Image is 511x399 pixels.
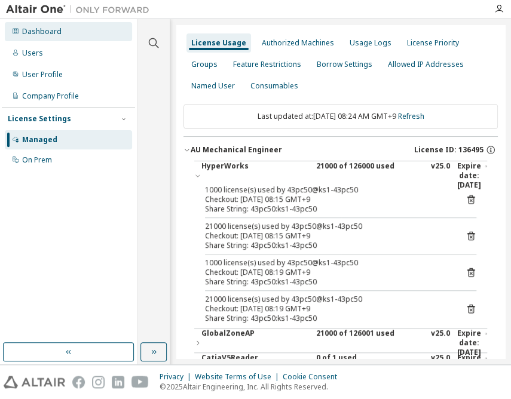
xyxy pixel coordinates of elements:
div: 0 of 1 used [316,353,424,382]
div: 21000 license(s) used by 43pc50@ks1-43pc50 [205,222,448,231]
div: Last updated at: [DATE] 08:24 AM GMT+9 [183,104,498,129]
div: 21000 of 126000 used [316,161,424,190]
div: Checkout: [DATE] 08:19 GMT+9 [205,268,448,277]
div: Expire date: [DATE] [457,329,487,357]
div: License Settings [8,114,71,124]
div: AU Mechanical Engineer [191,145,282,155]
div: Share String: 43pc50:ks1-43pc50 [205,204,448,214]
div: Checkout: [DATE] 08:15 GMT+9 [205,195,448,204]
div: v25.0 [431,329,450,357]
div: Share String: 43pc50:ks1-43pc50 [205,314,448,323]
button: HyperWorks21000 of 126000 usedv25.0Expire date:[DATE] [194,161,487,190]
div: Allowed IP Addresses [388,60,464,69]
div: v25.0 [431,353,450,382]
div: Usage Logs [350,38,391,48]
img: facebook.svg [72,376,85,388]
img: linkedin.svg [112,376,124,388]
span: License ID: 136495 [414,145,484,155]
div: 1000 license(s) used by 43pc50@ks1-43pc50 [205,258,448,268]
div: HyperWorks [201,161,309,190]
div: Company Profile [22,91,79,101]
div: Share String: 43pc50:ks1-43pc50 [205,277,448,287]
a: Refresh [398,111,424,121]
div: GlobalZoneAP [201,329,309,357]
div: Expire date: [DATE] [457,353,487,382]
div: Expire date: [DATE] [457,161,487,190]
div: Groups [191,60,218,69]
div: Authorized Machines [262,38,334,48]
div: Dashboard [22,27,62,36]
div: 21000 of 126001 used [316,329,424,357]
div: On Prem [22,155,52,165]
div: Checkout: [DATE] 08:15 GMT+9 [205,231,448,241]
div: v25.0 [431,161,450,190]
div: Cookie Consent [283,372,344,382]
div: Privacy [160,372,195,382]
img: youtube.svg [131,376,149,388]
div: Consumables [250,81,298,91]
div: Users [22,48,43,58]
img: altair_logo.svg [4,376,65,388]
img: Altair One [6,4,155,16]
div: License Usage [191,38,246,48]
div: Borrow Settings [317,60,372,69]
div: Feature Restrictions [233,60,301,69]
div: 21000 license(s) used by 43pc50@ks1-43pc50 [205,294,448,304]
div: Named User [191,81,235,91]
p: © 2025 Altair Engineering, Inc. All Rights Reserved. [160,382,344,392]
button: CatiaV5Reader0 of 1 usedv25.0Expire date:[DATE] [201,353,487,382]
div: Share String: 43pc50:ks1-43pc50 [205,241,448,250]
div: User Profile [22,70,63,79]
button: AU Mechanical EngineerLicense ID: 136495 [183,137,498,163]
button: GlobalZoneAP21000 of 126001 usedv25.0Expire date:[DATE] [194,329,487,357]
div: CatiaV5Reader [201,353,309,382]
div: 1000 license(s) used by 43pc50@ks1-43pc50 [205,185,448,195]
div: License Priority [407,38,459,48]
div: Managed [22,135,57,145]
div: Website Terms of Use [195,372,283,382]
img: instagram.svg [92,376,105,388]
div: Checkout: [DATE] 08:19 GMT+9 [205,304,448,314]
